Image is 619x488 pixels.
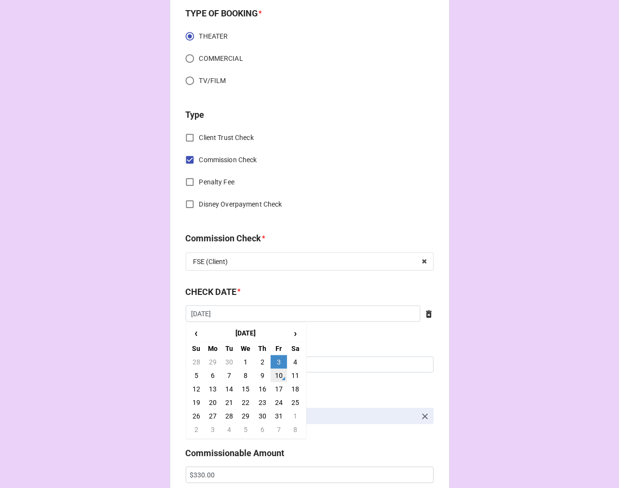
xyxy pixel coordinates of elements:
td: 16 [254,382,271,396]
th: We [237,342,254,355]
span: › [288,325,303,341]
td: 30 [221,355,237,369]
td: 9 [254,369,271,382]
td: 2 [254,355,271,369]
td: 18 [287,382,303,396]
td: 27 [205,409,221,423]
th: Mo [205,342,221,355]
td: 5 [237,423,254,436]
td: 29 [205,355,221,369]
td: 31 [271,409,287,423]
td: 6 [254,423,271,436]
td: 4 [287,355,303,369]
input: Date [186,306,420,322]
td: 19 [188,396,205,409]
td: 7 [221,369,237,382]
td: 3 [205,423,221,436]
td: 30 [254,409,271,423]
div: FSE (Client) [193,258,228,265]
td: 12 [188,382,205,396]
th: Th [254,342,271,355]
td: 22 [237,396,254,409]
label: TYPE OF BOOKING [186,7,258,20]
td: 25 [287,396,303,409]
label: Commissionable Amount [186,446,285,460]
th: Sa [287,342,303,355]
span: Commission Check [199,155,257,165]
td: 13 [205,382,221,396]
span: THEATER [199,31,228,42]
td: 14 [221,382,237,396]
td: 21 [221,396,237,409]
td: 6 [205,369,221,382]
td: 3 [271,355,287,369]
span: Penalty Fee [199,177,234,187]
td: 28 [188,355,205,369]
td: 8 [237,369,254,382]
label: CHECK DATE [186,285,237,299]
td: 1 [287,409,303,423]
td: 17 [271,382,287,396]
td: 11 [287,369,303,382]
th: [DATE] [205,325,287,342]
td: 7 [271,423,287,436]
td: 1 [237,355,254,369]
td: 10 [271,369,287,382]
td: 26 [188,409,205,423]
td: 4 [221,423,237,436]
span: Disney Overpayment Check [199,199,282,209]
th: Su [188,342,205,355]
label: Type [186,108,205,122]
td: 2 [188,423,205,436]
td: 20 [205,396,221,409]
td: 5 [188,369,205,382]
label: Commission Check [186,232,261,245]
td: 23 [254,396,271,409]
span: ‹ [189,325,204,341]
td: 29 [237,409,254,423]
td: 28 [221,409,237,423]
th: Fr [271,342,287,355]
span: TV/FILM [199,76,226,86]
td: 15 [237,382,254,396]
span: Client Trust Check [199,133,254,143]
td: 8 [287,423,303,436]
span: COMMERCIAL [199,54,243,64]
th: Tu [221,342,237,355]
td: 24 [271,396,287,409]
